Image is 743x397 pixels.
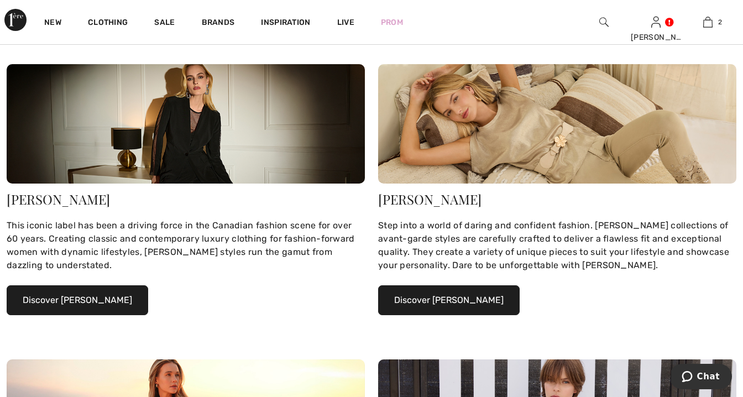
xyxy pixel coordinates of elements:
[378,285,520,315] button: Discover [PERSON_NAME]
[154,18,175,29] a: Sale
[44,18,61,29] a: New
[337,17,354,28] a: Live
[381,17,403,28] a: Prom
[7,192,365,206] div: [PERSON_NAME]
[7,64,365,184] img: Joseph Ribkoff
[651,15,661,29] img: My Info
[4,9,27,31] img: 1ère Avenue
[378,192,736,206] div: [PERSON_NAME]
[7,285,148,315] button: Discover [PERSON_NAME]
[7,219,365,272] div: This iconic label has been a driving force in the Canadian fashion scene for over 60 years. Creat...
[683,15,734,29] a: 2
[631,32,682,43] div: [PERSON_NAME]
[378,64,736,184] img: Frank Lyman
[88,18,128,29] a: Clothing
[599,15,609,29] img: search the website
[202,18,235,29] a: Brands
[378,219,736,272] div: Step into a world of daring and confident fashion. [PERSON_NAME] collections of avant-garde style...
[703,15,713,29] img: My Bag
[671,364,732,391] iframe: Opens a widget where you can chat to one of our agents
[651,17,661,27] a: Sign In
[261,18,310,29] span: Inspiration
[718,17,722,27] span: 2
